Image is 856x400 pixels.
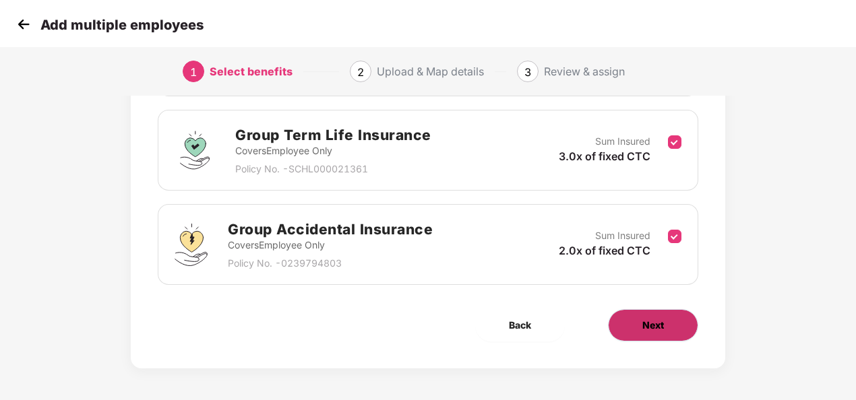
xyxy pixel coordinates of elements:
p: Policy No. - SCHL000021361 [235,162,431,176]
p: Covers Employee Only [228,238,433,253]
img: svg+xml;base64,PHN2ZyB4bWxucz0iaHR0cDovL3d3dy53My5vcmcvMjAwMC9zdmciIHdpZHRoPSIzMCIgaGVpZ2h0PSIzMC... [13,14,34,34]
p: Sum Insured [595,134,650,149]
div: Select benefits [210,61,293,82]
button: Next [608,309,698,341]
button: Back [475,309,565,341]
h2: Group Term Life Insurance [235,124,431,146]
span: 2.0x of fixed CTC [559,244,650,257]
p: Policy No. - 0239794803 [228,256,433,271]
p: Covers Employee Only [235,143,431,158]
p: Sum Insured [595,228,650,243]
span: 3.0x of fixed CTC [559,149,650,163]
span: 2 [357,65,364,79]
span: Next [642,318,664,333]
span: 3 [524,65,531,79]
div: Upload & Map details [377,61,484,82]
span: Back [509,318,531,333]
img: svg+xml;base64,PHN2ZyBpZD0iR3JvdXBfVGVybV9MaWZlX0luc3VyYW5jZSIgZGF0YS1uYW1lPSJHcm91cCBUZXJtIExpZm... [175,130,215,170]
span: 1 [190,65,197,79]
div: Review & assign [544,61,625,82]
img: svg+xml;base64,PHN2ZyB4bWxucz0iaHR0cDovL3d3dy53My5vcmcvMjAwMC9zdmciIHdpZHRoPSI0OS4zMjEiIGhlaWdodD... [175,224,208,266]
h2: Group Accidental Insurance [228,218,433,240]
p: Add multiple employees [40,17,204,33]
